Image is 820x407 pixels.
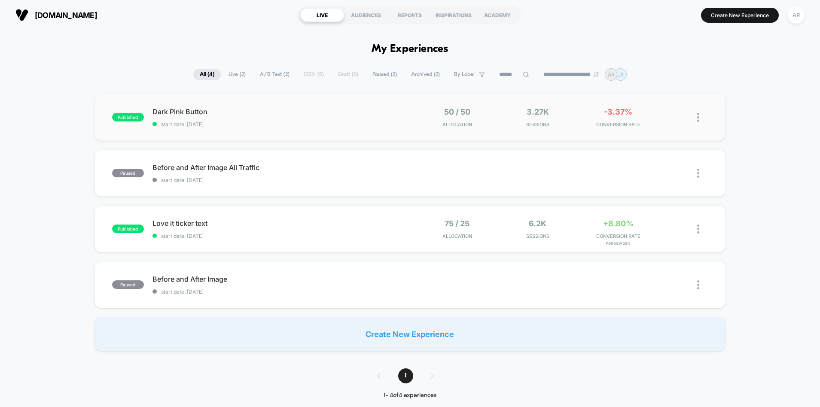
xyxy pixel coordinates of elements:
button: Create New Experience [701,8,779,23]
span: +8.80% [603,219,634,228]
img: close [697,280,699,289]
div: AR [788,7,805,24]
span: By Label [454,71,475,78]
img: Visually logo [15,9,28,21]
span: CONVERSION RATE [580,121,656,128]
span: start date: [DATE] [152,289,410,295]
img: close [697,169,699,178]
span: 1 [398,368,413,383]
button: [DOMAIN_NAME] [13,8,100,22]
div: 1 - 4 of 4 experiences [369,392,451,399]
button: AR [785,6,807,24]
span: start date: [DATE] [152,177,410,183]
span: published [112,113,144,121]
span: 6.2k [529,219,546,228]
div: REPORTS [388,8,432,22]
span: A/B Test ( 2 ) [253,69,296,80]
span: Before and After Image All Traffic [152,163,410,172]
span: [DOMAIN_NAME] [35,11,97,20]
div: LIVE [300,8,344,22]
span: Archived ( 2 ) [405,69,446,80]
div: Create New Experience [94,317,726,351]
span: Live ( 2 ) [222,69,252,80]
span: Love it ticker text [152,219,410,228]
span: 75 / 25 [445,219,469,228]
img: end [594,72,599,77]
span: published [112,225,144,233]
span: start date: [DATE] [152,121,410,128]
img: close [697,113,699,122]
div: ACADEMY [476,8,519,22]
span: CONVERSION RATE [580,233,656,239]
span: Allocation [442,121,472,128]
img: close [697,225,699,234]
span: for New 25% [580,241,656,246]
span: start date: [DATE] [152,233,410,239]
span: Dark Pink Button [152,107,410,116]
span: 3.27k [527,107,549,116]
span: Paused ( 2 ) [366,69,403,80]
span: All ( 4 ) [193,69,221,80]
span: paused [112,280,144,289]
span: Allocation [442,233,472,239]
p: AR [608,71,615,78]
span: Sessions [500,121,576,128]
div: INSPIRATIONS [432,8,476,22]
p: LS [617,71,624,78]
span: paused [112,169,144,177]
h1: My Experiences [372,43,448,55]
span: Sessions [500,233,576,239]
span: -3.37% [604,107,632,116]
div: AUDIENCES [344,8,388,22]
span: Before and After Image [152,275,410,283]
span: 50 / 50 [444,107,470,116]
